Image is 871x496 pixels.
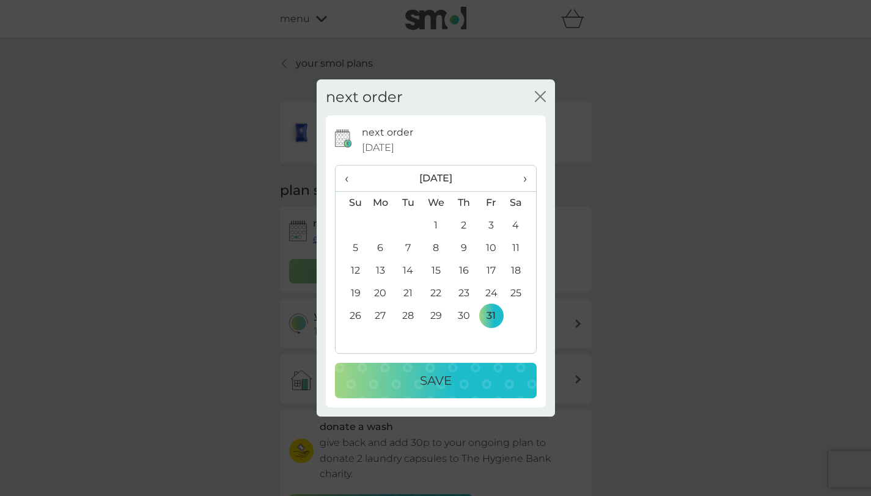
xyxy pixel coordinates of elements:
[477,191,505,214] th: Fr
[394,260,422,282] td: 14
[394,282,422,305] td: 21
[422,237,450,260] td: 8
[450,237,477,260] td: 9
[450,191,477,214] th: Th
[367,260,395,282] td: 13
[394,191,422,214] th: Tu
[450,305,477,327] td: 30
[477,282,505,305] td: 24
[422,305,450,327] td: 29
[336,260,367,282] td: 12
[420,371,452,390] p: Save
[336,282,367,305] td: 19
[450,214,477,237] td: 2
[422,191,450,214] th: We
[505,237,535,260] td: 11
[367,305,395,327] td: 27
[505,282,535,305] td: 25
[477,214,505,237] td: 3
[535,91,546,104] button: close
[422,214,450,237] td: 1
[394,305,422,327] td: 28
[477,305,505,327] td: 31
[345,166,358,191] span: ‹
[394,237,422,260] td: 7
[505,260,535,282] td: 18
[422,282,450,305] td: 22
[336,305,367,327] td: 26
[367,237,395,260] td: 6
[367,166,505,192] th: [DATE]
[514,166,526,191] span: ›
[336,191,367,214] th: Su
[450,282,477,305] td: 23
[450,260,477,282] td: 16
[477,237,505,260] td: 10
[367,282,395,305] td: 20
[422,260,450,282] td: 15
[505,214,535,237] td: 4
[326,89,403,106] h2: next order
[477,260,505,282] td: 17
[362,140,394,156] span: [DATE]
[505,191,535,214] th: Sa
[335,363,537,398] button: Save
[362,125,413,140] p: next order
[336,237,367,260] td: 5
[367,191,395,214] th: Mo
